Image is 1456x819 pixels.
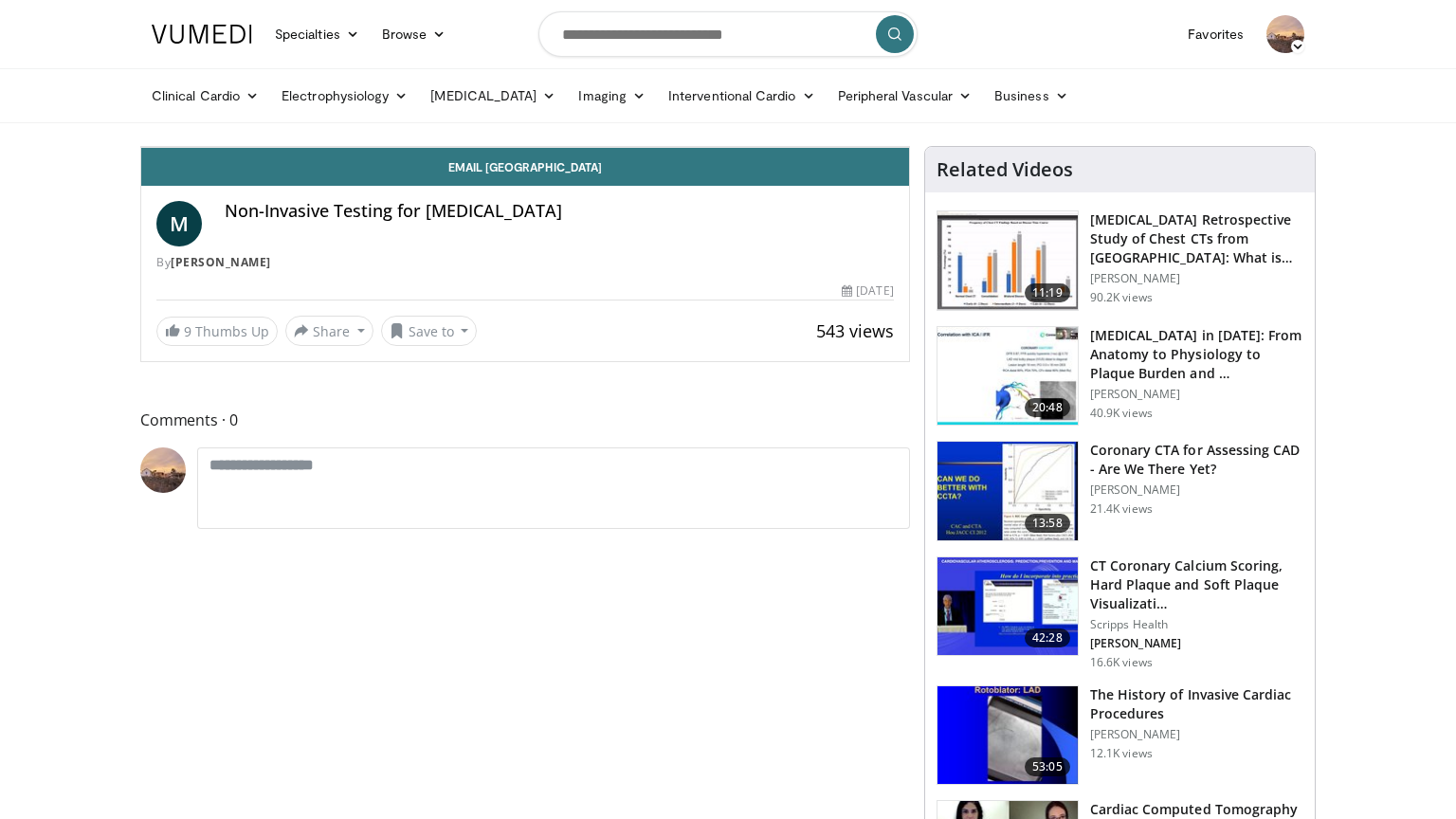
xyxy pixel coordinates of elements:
span: 53:05 [1025,757,1070,776]
a: Favorites [1176,15,1255,53]
img: 4ea3ec1a-320e-4f01-b4eb-a8bc26375e8f.150x105_q85_crop-smart_upscale.jpg [937,557,1078,656]
a: Interventional Cardio [657,77,827,115]
a: 20:48 [MEDICAL_DATA] in [DATE]: From Anatomy to Physiology to Plaque Burden and … [PERSON_NAME] 4... [937,326,1303,427]
img: Avatar [1266,15,1304,53]
a: M [156,201,202,246]
h4: Non-Invasive Testing for [MEDICAL_DATA] [225,201,894,222]
a: 53:05 The History of Invasive Cardiac Procedures [PERSON_NAME] 12.1K views [937,685,1303,786]
h3: Coronary CTA for Assessing CAD - Are We There Yet? [1090,441,1303,479]
p: [PERSON_NAME] [1090,387,1303,402]
img: c2eb46a3-50d3-446d-a553-a9f8510c7760.150x105_q85_crop-smart_upscale.jpg [937,211,1078,310]
a: Clinical Cardio [140,77,270,115]
a: 11:19 [MEDICAL_DATA] Retrospective Study of Chest CTs from [GEOGRAPHIC_DATA]: What is the Re… [PE... [937,210,1303,311]
h3: [MEDICAL_DATA] Retrospective Study of Chest CTs from [GEOGRAPHIC_DATA]: What is the Re… [1090,210,1303,267]
span: 11:19 [1025,283,1070,302]
h3: [MEDICAL_DATA] in [DATE]: From Anatomy to Physiology to Plaque Burden and … [1090,326,1303,383]
span: 20:48 [1025,398,1070,417]
img: 34b2b9a4-89e5-4b8c-b553-8a638b61a706.150x105_q85_crop-smart_upscale.jpg [937,442,1078,540]
p: [PERSON_NAME] [1090,636,1303,651]
div: By [156,254,894,271]
img: 823da73b-7a00-425d-bb7f-45c8b03b10c3.150x105_q85_crop-smart_upscale.jpg [937,327,1078,426]
img: Avatar [140,447,186,493]
a: Specialties [264,15,371,53]
span: 42:28 [1025,628,1070,647]
a: Email [GEOGRAPHIC_DATA] [141,148,909,186]
a: [MEDICAL_DATA] [419,77,567,115]
img: a9c9c892-6047-43b2-99ef-dda026a14e5f.150x105_q85_crop-smart_upscale.jpg [937,686,1078,785]
div: [DATE] [842,282,893,300]
p: 21.4K views [1090,501,1153,517]
img: VuMedi Logo [152,25,252,44]
a: Business [983,77,1080,115]
button: Share [285,316,373,346]
p: [PERSON_NAME] [1090,727,1303,742]
p: 90.2K views [1090,290,1153,305]
a: Electrophysiology [270,77,419,115]
h3: CT Coronary Calcium Scoring, Hard Plaque and Soft Plaque Visualizati… [1090,556,1303,613]
a: 9 Thumbs Up [156,317,278,346]
video-js: Video Player [141,147,909,148]
h3: The History of Invasive Cardiac Procedures [1090,685,1303,723]
a: Browse [371,15,458,53]
a: 42:28 CT Coronary Calcium Scoring, Hard Plaque and Soft Plaque Visualizati… Scripps Health [PERSO... [937,556,1303,670]
p: 12.1K views [1090,746,1153,761]
p: [PERSON_NAME] [1090,271,1303,286]
a: Imaging [567,77,657,115]
a: 13:58 Coronary CTA for Assessing CAD - Are We There Yet? [PERSON_NAME] 21.4K views [937,441,1303,541]
button: Save to [381,316,478,346]
span: 9 [184,322,191,340]
a: Peripheral Vascular [827,77,983,115]
p: Scripps Health [1090,617,1303,632]
span: Comments 0 [140,408,910,432]
p: 16.6K views [1090,655,1153,670]
h4: Related Videos [937,158,1073,181]
p: [PERSON_NAME] [1090,482,1303,498]
span: 13:58 [1025,514,1070,533]
a: [PERSON_NAME] [171,254,271,270]
p: 40.9K views [1090,406,1153,421]
span: 543 views [816,319,894,342]
input: Search topics, interventions [538,11,918,57]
